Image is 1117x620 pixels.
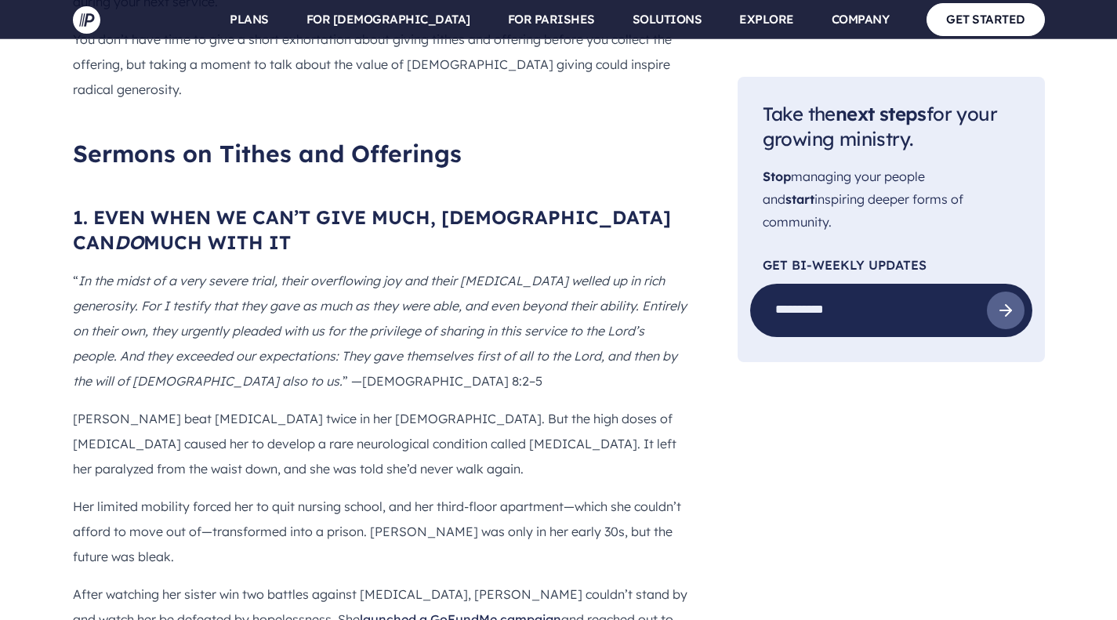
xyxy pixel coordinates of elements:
[73,268,687,393] p: “ ” —[DEMOGRAPHIC_DATA] 8:2–5
[73,27,687,102] p: You don’t have time to give a short exhortation about giving tithes and offering before you colle...
[73,140,687,168] h2: Sermons on Tithes and Offerings
[763,166,1020,234] p: managing your people and inspiring deeper forms of community.
[73,406,687,481] p: [PERSON_NAME] beat [MEDICAL_DATA] twice in her [DEMOGRAPHIC_DATA]. But the high doses of [MEDICAL...
[73,273,687,389] i: In the midst of a very severe trial, their overflowing joy and their [MEDICAL_DATA] welled up in ...
[785,191,814,207] span: start
[73,205,671,254] span: 1. EVEN WHEN WE CAN’T GIVE MUCH, [DEMOGRAPHIC_DATA] CAN MUCH WITH IT
[763,169,791,185] span: Stop
[73,494,687,569] p: Her limited mobility forced her to quit nursing school, and her third-floor apartment—which she c...
[763,259,1020,271] p: Get Bi-Weekly Updates
[927,3,1045,35] a: GET STARTED
[114,230,143,254] i: DO
[763,102,997,151] span: Take the for your growing ministry.
[836,102,927,125] span: next steps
